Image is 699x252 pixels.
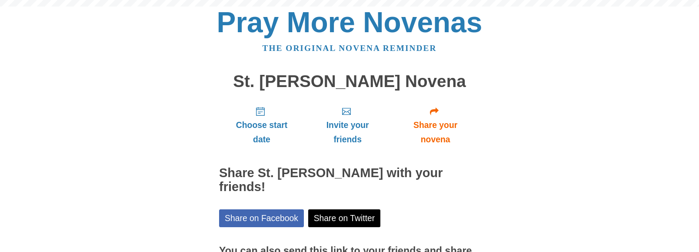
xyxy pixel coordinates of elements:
[304,99,391,151] a: Invite your friends
[228,118,296,147] span: Choose start date
[391,99,480,151] a: Share your novena
[399,118,471,147] span: Share your novena
[263,44,437,53] a: The original novena reminder
[219,166,480,194] h2: Share St. [PERSON_NAME] with your friends!
[313,118,382,147] span: Invite your friends
[219,209,304,227] a: Share on Facebook
[217,6,483,38] a: Pray More Novenas
[219,72,480,91] h1: St. [PERSON_NAME] Novena
[308,209,381,227] a: Share on Twitter
[219,99,304,151] a: Choose start date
